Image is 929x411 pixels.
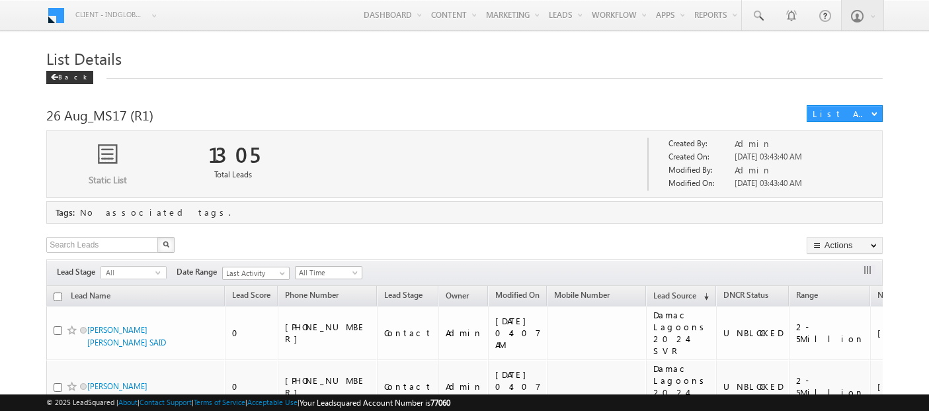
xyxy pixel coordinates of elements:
[87,381,147,391] a: [PERSON_NAME]
[668,177,729,191] div: Modified On:
[54,293,62,301] input: Check all records
[232,381,272,392] div: 0
[653,363,710,410] div: Damac Lagoons 2024 SVR
[80,206,231,218] span: No associated tags.
[877,290,916,300] span: Nationality
[668,138,729,151] div: Created By:
[75,8,145,21] span: Client - indglobal1 (77060)
[668,151,729,164] div: Created On:
[735,138,772,149] span: Admin
[813,108,869,120] div: List Actions
[653,291,696,300] span: Lead Source
[222,267,290,280] a: Last Activity
[64,289,117,306] a: Lead Name
[384,290,423,300] span: Lead Stage
[735,164,772,175] span: Admin
[47,174,168,186] p: Static List
[653,309,710,357] div: Damac Lagoons 2024 SVR
[378,288,429,305] a: Lead Stage
[285,290,339,300] span: Phone Number
[225,288,277,305] a: Lead Score
[300,398,450,408] span: Your Leadsquared Account Number is
[723,290,768,300] span: DNCR Status
[796,375,864,398] div: 2-5Million
[446,291,469,300] span: Owner
[163,241,169,248] img: Search
[668,164,729,177] div: Modified By:
[430,398,450,408] span: 77060
[495,315,541,351] div: [DATE] 04:07 AM
[278,288,345,305] a: Phone Number
[46,105,739,124] div: 26 Aug_MS17 (R1)
[796,290,818,300] span: Range
[247,398,298,406] a: Acceptable Use
[796,321,864,345] div: 2-5Million
[208,136,258,168] div: 1305
[101,267,155,279] span: All
[807,105,883,122] button: List Actions
[232,290,270,300] span: Lead Score
[87,325,166,347] a: [PERSON_NAME] [PERSON_NAME] SAID
[214,169,252,179] span: Total Leads
[723,381,783,392] div: UNBLOCKED
[723,327,783,339] div: UNBLOCKED
[384,327,432,339] div: Contact
[285,375,371,398] div: [PHONE_NUMBER]
[232,327,272,339] div: 0
[384,381,432,392] div: Contact
[807,237,883,253] button: Actions
[194,398,245,406] a: Terms of Service
[717,288,775,305] a: DNCR Status
[46,48,122,69] span: List Details
[489,288,546,305] a: Modified On
[789,288,825,305] a: Range
[285,321,371,345] div: [PHONE_NUMBER]
[735,177,862,191] div: [DATE] 03:43:40 AM
[118,398,138,406] a: About
[554,290,610,300] span: Mobile Number
[647,288,715,305] a: Lead Source (sorted descending)
[155,269,166,275] span: select
[295,266,362,279] a: All Time
[46,70,100,81] a: Back
[296,267,358,279] span: All Time
[547,288,616,305] a: Mobile Number
[46,71,93,84] div: Back
[735,151,862,164] div: [DATE] 03:43:40 AM
[177,266,222,278] span: Date Range
[446,327,483,339] div: Admin
[698,291,709,302] span: (sorted descending)
[871,288,922,305] a: Nationality
[46,396,450,409] span: © 2025 LeadSquared | | | | |
[495,290,540,300] span: Modified On
[56,206,75,218] span: Tags:
[57,266,101,278] span: Lead Stage
[446,381,483,392] div: Admin
[140,398,192,406] a: Contact Support
[495,369,541,404] div: [DATE] 04:07 AM
[223,267,286,279] span: Last Activity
